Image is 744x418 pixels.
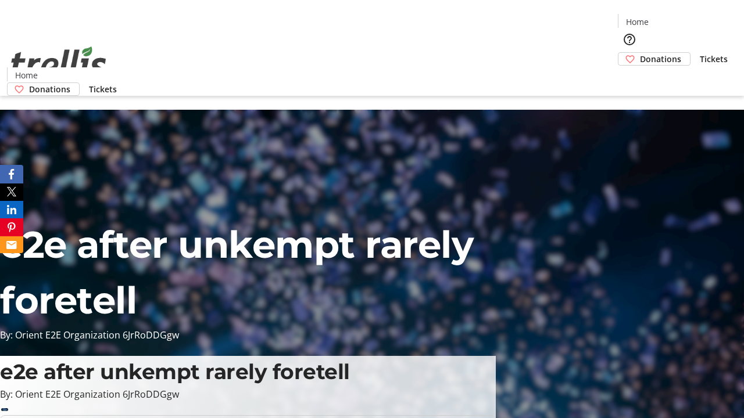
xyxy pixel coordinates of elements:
span: Tickets [700,53,728,65]
span: Tickets [89,83,117,95]
a: Home [618,16,656,28]
span: Donations [29,83,70,95]
span: Home [15,69,38,81]
img: Orient E2E Organization 6JrRoDDGgw's Logo [7,34,110,92]
button: Help [618,28,641,51]
a: Donations [618,52,691,66]
a: Donations [7,82,80,96]
a: Tickets [80,83,126,95]
span: Home [626,16,649,28]
a: Tickets [691,53,737,65]
a: Home [8,69,45,81]
button: Cart [618,66,641,89]
span: Donations [640,53,681,65]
